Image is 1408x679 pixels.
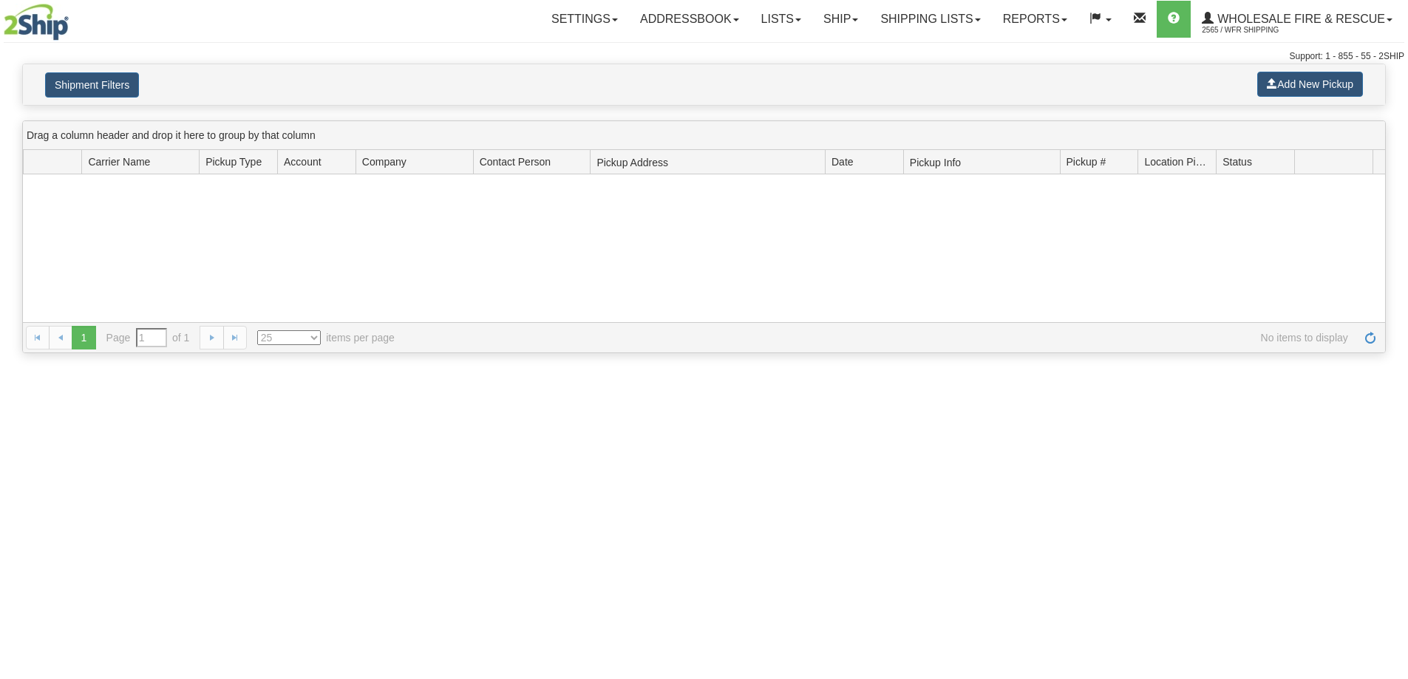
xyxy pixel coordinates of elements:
span: Contact Person [480,154,551,169]
span: 1 [72,326,95,349]
span: Date [831,154,854,169]
span: Page of 1 [106,328,190,347]
span: Account [284,154,322,169]
span: Pickup # [1067,154,1106,169]
span: No items to display [415,330,1348,345]
a: Addressbook [629,1,750,38]
div: Support: 1 - 855 - 55 - 2SHIP [4,50,1404,63]
span: Status [1222,154,1252,169]
img: logo2565.jpg [4,4,69,41]
a: Reports [992,1,1078,38]
span: Company [362,154,407,169]
a: Settings [540,1,629,38]
a: Shipping lists [869,1,991,38]
span: 2565 / WFR Shipping [1202,23,1313,38]
div: grid grouping header [23,121,1385,150]
span: Pickup Info [910,151,1060,174]
a: Refresh [1358,326,1382,349]
span: Location Pickup [1144,154,1210,169]
button: Shipment Filters [45,72,139,98]
span: items per page [257,330,395,345]
span: Pickup Type [205,154,262,169]
span: Pickup Address [596,151,825,174]
span: WHOLESALE FIRE & RESCUE [1214,13,1385,25]
span: Carrier Name [88,154,150,169]
a: Ship [812,1,869,38]
a: WHOLESALE FIRE & RESCUE 2565 / WFR Shipping [1191,1,1404,38]
a: Lists [750,1,812,38]
button: Add New Pickup [1257,72,1363,97]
